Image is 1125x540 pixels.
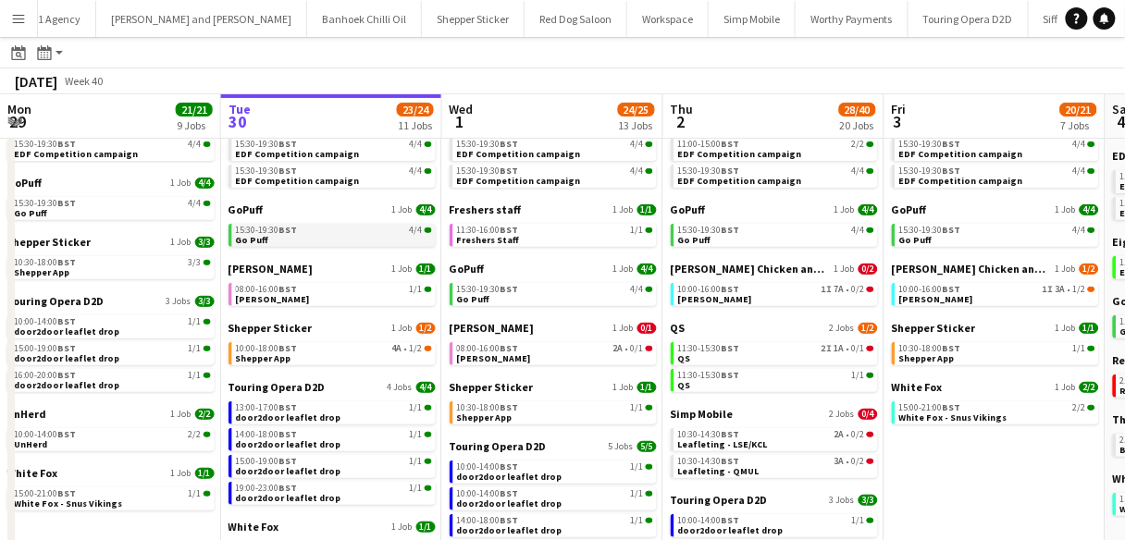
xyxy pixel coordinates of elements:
div: White Fox1 Job2/215:00-21:00BST2/2White Fox - Snus Vikings [892,380,1099,428]
span: 1/2 [1080,264,1099,275]
a: GoPuff1 Job4/4 [671,202,878,216]
span: 2 Jobs [830,323,855,334]
a: 15:30-19:30BST4/4Go Puff [15,197,211,218]
span: 15:30-19:30 [457,140,519,149]
a: Touring Opera D2D5 Jobs5/5 [450,439,657,453]
span: GoPuff [7,176,43,190]
a: 15:30-19:30BST4/4EDF Competition campaign [678,165,874,186]
span: UnHerd [15,438,48,450]
span: BST [943,224,961,236]
span: 4/4 [637,264,657,275]
span: 1/1 [637,382,657,393]
span: Go Puff [899,234,933,246]
span: BST [501,283,519,295]
a: 15:30-19:30BST4/4Go Puff [236,224,432,245]
span: 10:00-16:00 [678,285,740,294]
span: BST [722,165,740,177]
span: BST [279,401,298,413]
span: 4/4 [631,140,644,149]
span: Shepper Sticker [229,321,313,335]
button: Banhoek Chilli Oil [307,1,422,37]
span: EDF Competition campaign [899,175,1023,187]
span: Go Puff [457,293,490,305]
a: 11:00-15:00BST2/2EDF Competition campaign [678,138,874,159]
span: Shepper App [457,411,513,423]
span: 11:30-16:00 [457,226,519,235]
span: door2door leaflet drop [15,325,120,337]
span: door2door leaflet drop [236,438,341,450]
div: Touring Opera D2D3 Jobs3/310:00-14:00BST1/1door2door leaflet drop15:00-19:00BST1/1door2door leafl... [7,294,215,407]
span: 15:00-19:00 [15,344,77,353]
span: 1 Job [171,237,192,248]
span: 1 Job [171,178,192,189]
a: 11:30-16:00BST1/1Freshers Staff [457,224,653,245]
span: Shepper App [899,352,955,364]
a: Simp Mobile2 Jobs0/4 [671,407,878,421]
span: 1 Job [1056,323,1076,334]
a: 15:30-19:30BST4/4EDF Competition campaign [15,138,211,159]
span: 4A [392,344,402,353]
span: 1/1 [189,344,202,353]
span: 1I [1043,285,1054,294]
span: 4/4 [1073,140,1086,149]
span: BST [501,224,519,236]
button: [PERSON_NAME] and [PERSON_NAME] [96,1,307,37]
a: 14:00-18:00BST1/1door2door leaflet drop [236,428,432,449]
span: 2/2 [189,430,202,439]
span: 15:30-19:30 [236,226,298,235]
span: 1 Job [613,382,634,393]
span: QS [678,379,691,391]
span: 4/4 [852,226,865,235]
span: 10:00-18:00 [236,344,298,353]
span: 4/4 [416,382,436,393]
span: UnHerd [7,407,47,421]
span: 4/4 [1073,166,1086,176]
div: Shepper Sticker1 Job1/110:30-18:00BST1/1Shepper App [892,321,1099,380]
span: 10:00-14:00 [15,317,77,326]
a: 10:30-18:00BST3/3Shepper App [15,256,211,277]
span: Go Puff [678,234,711,246]
span: 0/2 [852,430,865,439]
span: 2/2 [1073,403,1086,412]
span: 2A [834,430,845,439]
a: 11:30-15:30BST1/1QS [678,369,874,390]
span: 15:30-19:30 [457,285,519,294]
span: 08:00-16:00 [457,344,519,353]
span: 10:00-16:00 [899,285,961,294]
a: 08:00-16:00BST2A•0/1[PERSON_NAME] [457,342,653,363]
a: 15:30-19:30BST4/4Go Puff [899,224,1095,245]
span: BST [943,283,961,295]
span: BST [943,342,961,354]
span: White Fox - Snus Vikings [899,411,1008,423]
a: 15:30-19:30BST4/4EDF Competition campaign [236,165,432,186]
span: 4/4 [195,178,215,189]
span: 1/2 [1073,285,1086,294]
span: 4/4 [189,199,202,208]
span: 0/1 [852,344,865,353]
span: 1 Job [1056,264,1076,275]
a: UnHerd1 Job2/2 [7,407,215,421]
span: 3/3 [189,258,202,267]
span: BST [58,428,77,440]
div: Freshers staff1 Job1/111:30-16:00BST1/1Freshers Staff [450,202,657,262]
a: GoPuff1 Job4/4 [7,176,215,190]
a: 15:00-19:00BST1/1door2door leaflet drop [236,455,432,476]
span: 14:00-18:00 [236,430,298,439]
span: Miss Millies [899,293,973,305]
span: 1 Job [392,204,413,215]
span: 2A [613,344,624,353]
span: 1I [822,285,833,294]
span: Miss Millies Chicken and Shakes [892,262,1052,276]
span: GoPuff [229,202,264,216]
span: 1 Job [392,323,413,334]
span: Shepper App [236,352,291,364]
div: QS2 Jobs1/211:30-15:30BST2I1A•0/1QS11:30-15:30BST1/1QS [671,321,878,407]
div: Shepper Sticker1 Job3/310:30-18:00BST3/3Shepper App [7,235,215,294]
span: 1/1 [189,371,202,380]
span: 15:30-19:30 [678,166,740,176]
span: 15:30-19:30 [236,140,298,149]
span: 1 Job [613,204,634,215]
div: GoPuff1 Job4/415:30-19:30BST4/4Go Puff [450,262,657,321]
span: 4/4 [189,140,202,149]
span: 1/1 [637,204,657,215]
